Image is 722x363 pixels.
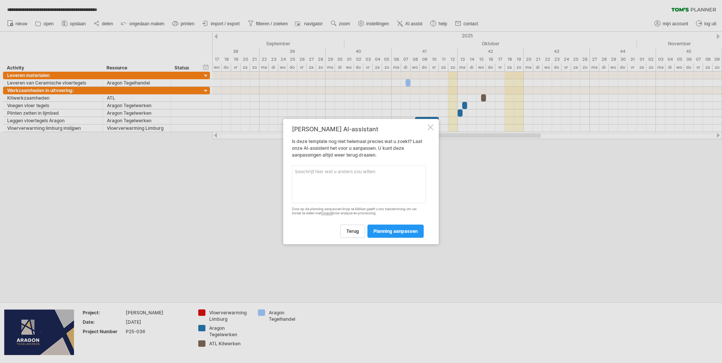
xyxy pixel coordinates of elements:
a: OpenAI [321,211,333,215]
div: Is deze template nog niet helemaal precies wat u zoekt? Laat onze AI-assistent het voor u aanpass... [292,126,426,237]
span: planning aanpassen [373,228,418,234]
a: planning aanpassen [367,225,424,238]
a: terug [340,225,365,238]
span: terug [346,228,359,234]
div: Door op de planning aanpassen knop te klikken geeft u ons toestemming om uw invoer te delen met v... [292,207,426,215]
div: [PERSON_NAME] AI-assistant [292,126,426,132]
